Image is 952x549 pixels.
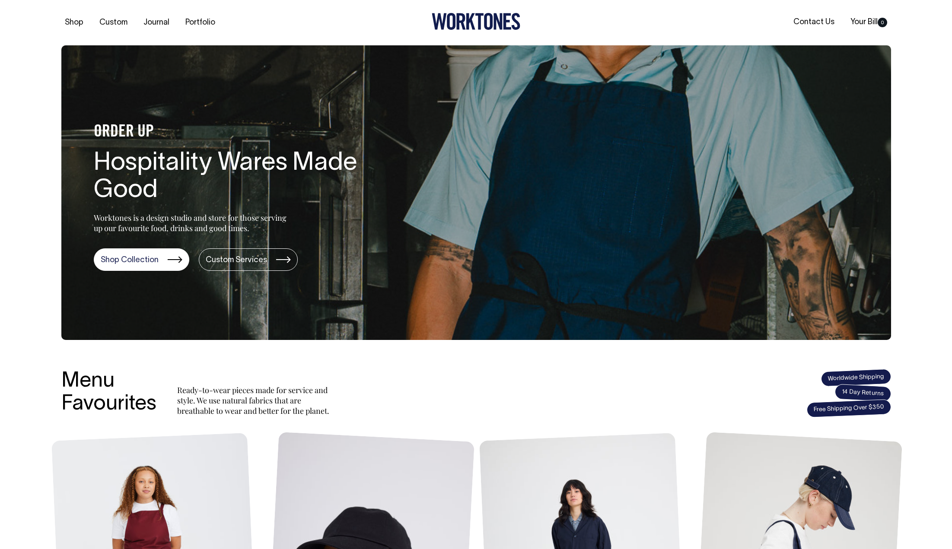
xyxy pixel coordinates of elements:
[61,370,156,416] h3: Menu Favourites
[821,368,891,387] span: Worldwide Shipping
[790,15,838,29] a: Contact Us
[140,16,173,30] a: Journal
[94,213,290,233] p: Worktones is a design studio and store for those serving up our favourite food, drinks and good t...
[94,248,189,271] a: Shop Collection
[199,248,298,271] a: Custom Services
[61,16,87,30] a: Shop
[94,150,370,205] h1: Hospitality Wares Made Good
[182,16,219,30] a: Portfolio
[847,15,891,29] a: Your Bill0
[806,399,891,418] span: Free Shipping Over $350
[177,385,333,416] p: Ready-to-wear pieces made for service and style. We use natural fabrics that are breathable to we...
[878,18,887,27] span: 0
[94,123,370,141] h4: ORDER UP
[834,384,892,402] span: 14 Day Returns
[96,16,131,30] a: Custom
